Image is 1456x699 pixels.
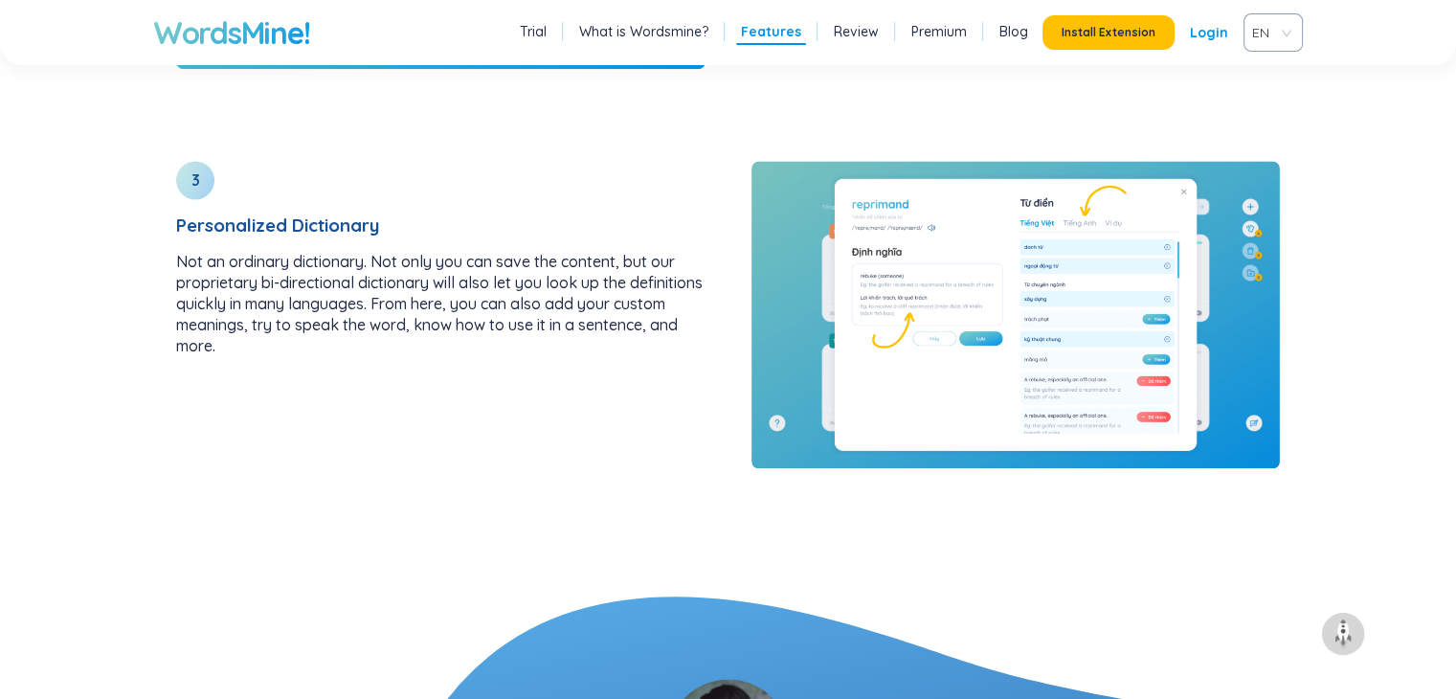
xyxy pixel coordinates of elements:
[1042,15,1175,50] button: Install Extension
[520,22,547,41] a: Trial
[1328,619,1358,649] img: to top
[579,22,708,41] a: What is Wordsmine?
[1190,15,1228,50] a: Login
[999,22,1028,41] a: Blog
[176,161,214,199] div: 3
[153,13,309,52] a: WordsMine!
[834,22,879,41] a: Review
[176,214,706,236] h3: Personalized Dictionary
[1062,25,1155,40] span: Install Extension
[911,22,967,41] a: Premium
[1252,18,1287,47] span: VIE
[741,22,801,41] a: Features
[751,161,1281,468] img: Personalized Dictionary
[176,251,706,356] p: Not an ordinary dictionary. Not only you can save the content, but our proprietary bi-directional...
